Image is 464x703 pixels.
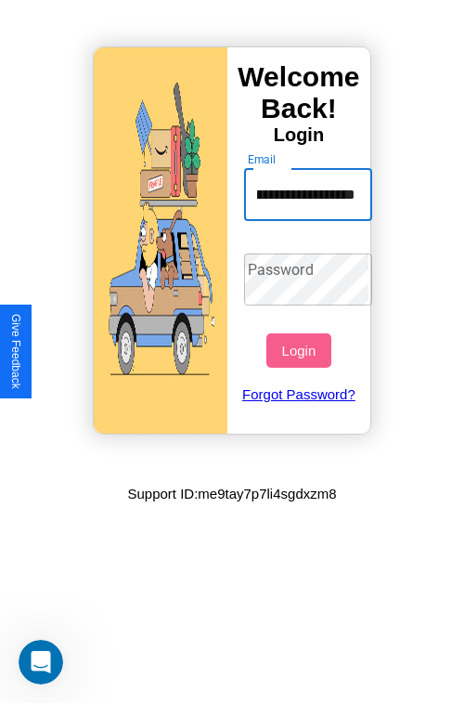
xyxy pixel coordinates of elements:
iframe: Intercom live chat [19,640,63,684]
img: gif [94,47,227,434]
h4: Login [227,124,370,146]
div: Give Feedback [9,314,22,389]
h3: Welcome Back! [227,61,370,124]
a: Forgot Password? [235,368,364,421]
label: Email [248,151,277,167]
p: Support ID: me9tay7p7li4sgdxzm8 [127,481,336,506]
button: Login [266,333,330,368]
